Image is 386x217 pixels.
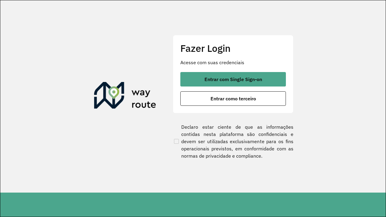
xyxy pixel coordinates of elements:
span: Entrar como terceiro [210,96,256,101]
label: Declaro estar ciente de que as informações contidas nesta plataforma são confidenciais e devem se... [173,123,293,159]
span: Entrar com Single Sign-on [204,77,262,82]
h2: Fazer Login [180,42,286,54]
button: button [180,91,286,106]
button: button [180,72,286,86]
img: Roteirizador AmbevTech [94,82,156,111]
p: Acesse com suas credenciais [180,59,286,66]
